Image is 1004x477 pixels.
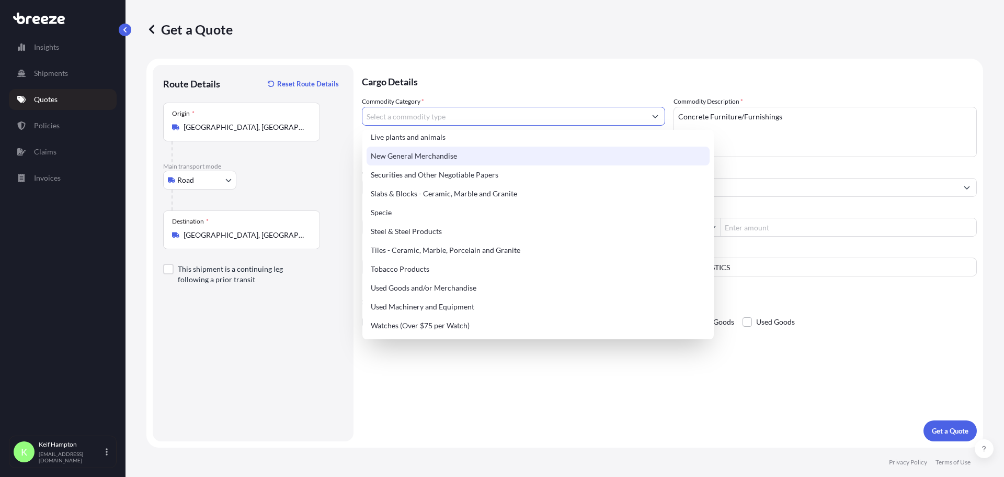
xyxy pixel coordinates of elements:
[184,230,307,240] input: Destination
[184,122,307,132] input: Origin
[710,222,720,232] button: Show suggestions
[756,314,795,330] span: Used Goods
[889,458,927,467] p: Privacy Policy
[367,222,710,241] div: Steel & Steel Products
[646,107,665,126] button: Show suggestions
[362,207,393,218] span: Load Type
[39,451,104,463] p: [EMAIL_ADDRESS][DOMAIN_NAME]
[367,147,710,165] div: New General Merchandise
[172,109,195,118] div: Origin
[721,218,976,237] input: Enter amount
[34,120,60,131] p: Policies
[163,77,220,90] p: Route Details
[674,178,957,197] input: Full name
[362,168,414,178] label: Commodity Value
[178,264,312,285] label: This shipment is a continuing leg following a prior transit
[935,458,971,467] p: Terms of Use
[362,247,414,258] label: Booking Reference
[362,258,665,276] input: Your internal reference
[362,297,977,306] p: Special Conditions
[932,426,968,436] p: Get a Quote
[277,79,339,89] p: Reset Route Details
[362,107,646,126] input: Select a commodity type
[34,147,56,157] p: Claims
[163,162,343,171] p: Main transport mode
[163,171,236,190] button: Select transport
[34,173,61,183] p: Invoices
[957,178,976,197] button: Show suggestions
[34,68,68,79] p: Shipments
[34,94,58,105] p: Quotes
[172,217,209,226] div: Destination
[367,184,710,203] div: Slabs & Blocks - Ceramic, Marble and Granite
[367,316,710,335] div: Watches (Over $75 per Watch)
[39,440,104,449] p: Keif Hampton
[34,42,59,52] p: Insights
[177,175,194,185] span: Road
[21,447,27,457] span: K
[367,128,710,147] div: Live plants and animals
[674,96,743,107] label: Commodity Description
[367,241,710,260] div: Tiles - Ceramic, Marble, Porcelain and Granite
[362,65,977,96] p: Cargo Details
[367,279,710,297] div: Used Goods and/or Merchandise
[367,165,710,184] div: Securities and Other Negotiable Papers
[367,203,710,222] div: Specie
[146,21,233,38] p: Get a Quote
[367,260,710,279] div: Tobacco Products
[674,258,977,276] input: Enter name
[362,96,424,107] label: Commodity Category
[367,297,710,316] div: Used Machinery and Equipment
